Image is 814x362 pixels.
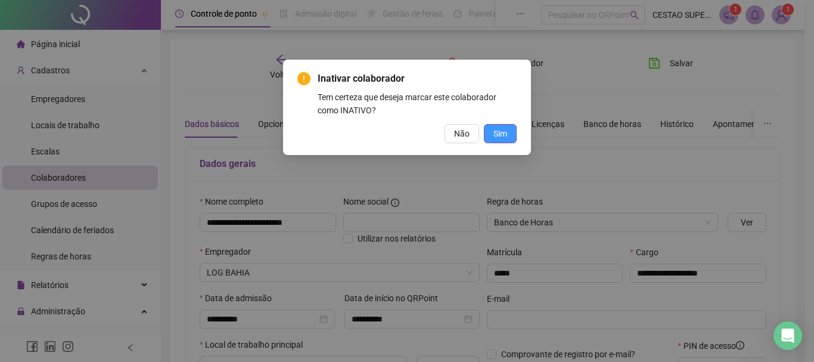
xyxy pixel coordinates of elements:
[773,321,802,350] div: Open Intercom Messenger
[454,127,470,140] span: Não
[493,127,507,140] span: Sim
[297,72,310,85] span: exclamation-circle
[318,91,517,117] div: Tem certeza que deseja marcar este colaborador como INATIVO?
[318,72,517,86] span: Inativar colaborador
[484,124,517,143] button: Sim
[445,124,479,143] button: Não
